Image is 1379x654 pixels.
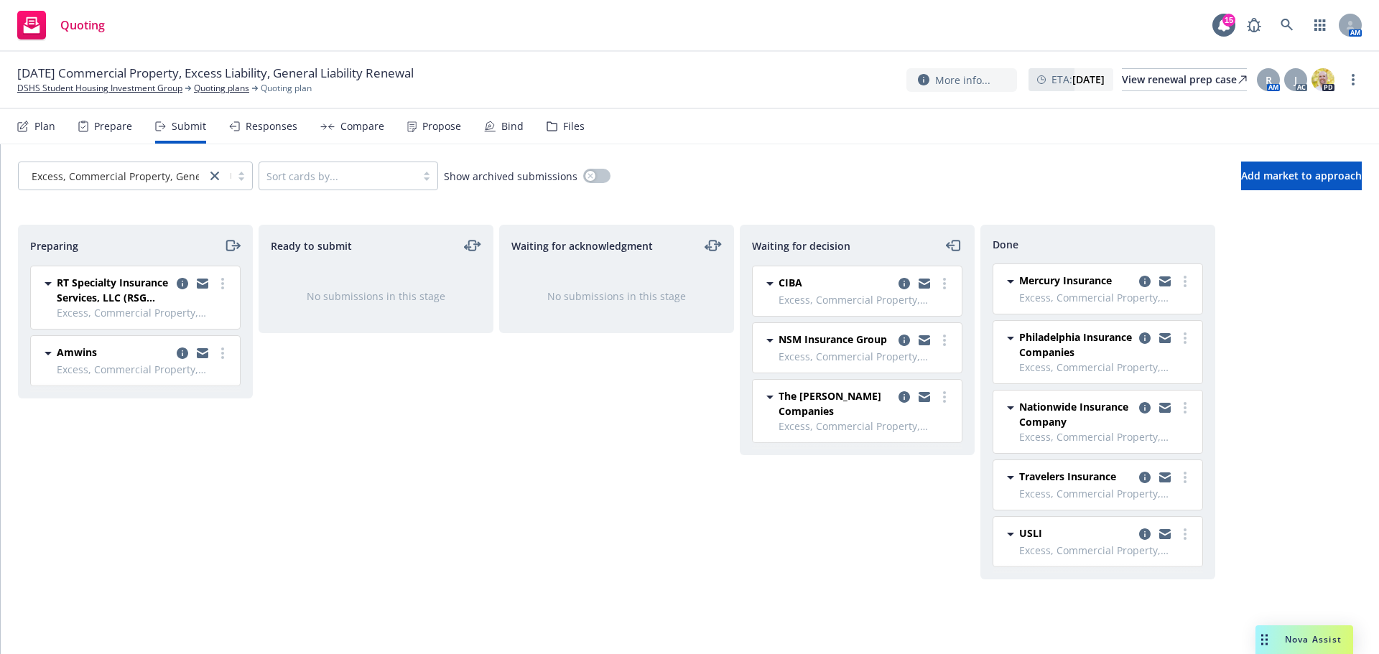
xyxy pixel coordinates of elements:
[1266,73,1272,88] span: R
[1156,399,1174,416] a: copy logging email
[1156,330,1174,347] a: copy logging email
[779,388,893,419] span: The [PERSON_NAME] Companies
[214,275,231,292] a: more
[1019,360,1194,375] span: Excess, Commercial Property, General Liability
[261,82,312,95] span: Quoting plan
[705,237,722,254] a: moveLeftRight
[1311,68,1334,91] img: photo
[1051,72,1105,87] span: ETA :
[17,65,414,82] span: [DATE] Commercial Property, Excess Liability, General Liability Renewal
[906,68,1017,92] button: More info...
[1019,330,1133,360] span: Philadelphia Insurance Companies
[1136,330,1153,347] a: copy logging email
[194,82,249,95] a: Quoting plans
[206,167,223,184] a: close
[172,121,206,132] div: Submit
[1176,273,1194,290] a: more
[1176,330,1194,347] a: more
[1294,73,1297,88] span: J
[174,275,191,292] a: copy logging email
[1240,11,1268,39] a: Report a Bug
[1019,429,1194,444] span: Excess, Commercial Property, General Liability
[1273,11,1301,39] a: Search
[57,305,231,320] span: Excess, Commercial Property, General Liability
[1241,169,1362,182] span: Add market to approach
[916,388,933,406] a: copy logging email
[752,238,850,253] span: Waiting for decision
[1136,273,1153,290] a: copy logging email
[1019,469,1116,484] span: Travelers Insurance
[340,121,384,132] div: Compare
[194,345,211,362] a: copy logging email
[1019,290,1194,305] span: Excess, Commercial Property, General Liability
[246,121,297,132] div: Responses
[94,121,132,132] div: Prepare
[282,289,470,304] div: No submissions in this stage
[1019,543,1194,558] span: Excess, Commercial Property, General Liability
[1136,399,1153,416] a: copy logging email
[779,292,953,307] span: Excess, Commercial Property, General Liability
[1019,486,1194,501] span: Excess, Commercial Property, General Liability
[1156,273,1174,290] a: copy logging email
[32,169,239,184] span: Excess, Commercial Property, General Lia...
[896,332,913,349] a: copy logging email
[1156,525,1174,543] a: copy logging email
[501,121,524,132] div: Bind
[26,169,199,184] span: Excess, Commercial Property, General Lia...
[916,275,933,292] a: copy logging email
[1222,14,1235,27] div: 15
[30,238,78,253] span: Preparing
[464,237,481,254] a: moveLeftRight
[214,345,231,362] a: more
[779,349,953,364] span: Excess, Commercial Property, General Liability
[1122,68,1247,91] a: View renewal prep case
[1122,69,1247,90] div: View renewal prep case
[1136,525,1153,543] a: copy logging email
[563,121,585,132] div: Files
[444,169,577,184] span: Show archived submissions
[1019,273,1112,288] span: Mercury Insurance
[57,345,97,360] span: Amwins
[511,238,653,253] span: Waiting for acknowledgment
[896,275,913,292] a: copy logging email
[17,82,182,95] a: DSHS Student Housing Investment Group
[1136,469,1153,486] a: copy logging email
[1255,625,1353,654] button: Nova Assist
[993,237,1018,252] span: Done
[779,275,802,290] span: CIBA
[936,332,953,349] a: more
[1285,633,1342,645] span: Nova Assist
[1072,73,1105,86] strong: [DATE]
[945,237,962,254] a: moveLeft
[422,121,461,132] div: Propose
[1156,469,1174,486] a: copy logging email
[916,332,933,349] a: copy logging email
[271,238,352,253] span: Ready to submit
[1306,11,1334,39] a: Switch app
[34,121,55,132] div: Plan
[11,5,111,45] a: Quoting
[60,19,105,31] span: Quoting
[174,345,191,362] a: copy logging email
[1255,625,1273,654] div: Drag to move
[935,73,990,88] span: More info...
[1176,399,1194,416] a: more
[779,419,953,434] span: Excess, Commercial Property, General Liability
[1019,399,1133,429] span: Nationwide Insurance Company
[1345,71,1362,88] a: more
[57,362,231,377] span: Excess, Commercial Property, General Liability
[1176,469,1194,486] a: more
[194,275,211,292] a: copy logging email
[57,275,171,305] span: RT Specialty Insurance Services, LLC (RSG Specialty, LLC)
[223,237,241,254] a: moveRight
[1241,162,1362,190] button: Add market to approach
[936,275,953,292] a: more
[779,332,887,347] span: NSM Insurance Group
[936,388,953,406] a: more
[1019,525,1042,541] span: USLI
[896,388,913,406] a: copy logging email
[523,289,710,304] div: No submissions in this stage
[1176,525,1194,543] a: more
